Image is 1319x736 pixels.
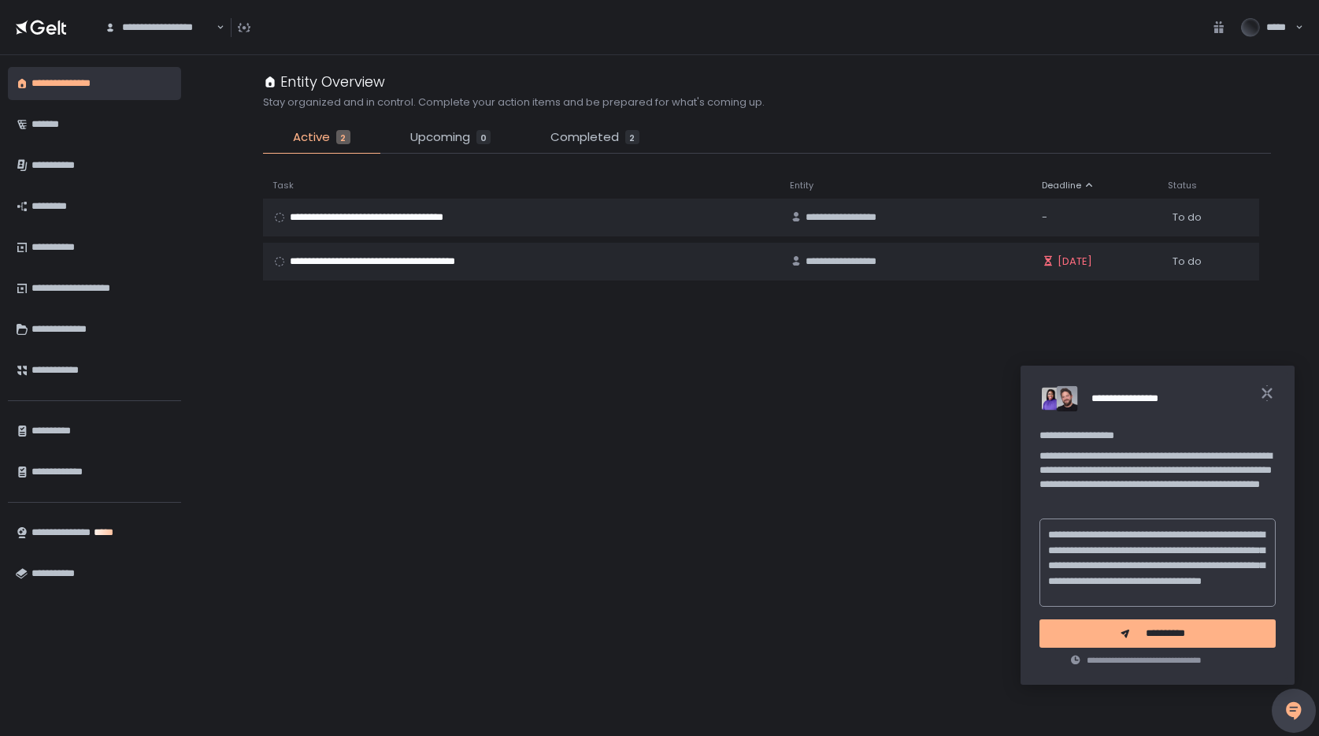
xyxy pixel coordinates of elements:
[214,20,215,35] input: Search for option
[790,180,813,191] span: Entity
[1042,210,1047,225] span: -
[263,95,765,110] h2: Stay organized and in control. Complete your action items and be prepared for what's coming up.
[1173,255,1202,269] span: To do
[293,128,330,147] span: Active
[1168,180,1197,191] span: Status
[476,130,491,144] div: 0
[410,128,470,147] span: Upcoming
[625,130,639,144] div: 2
[336,130,350,144] div: 2
[1173,210,1202,225] span: To do
[550,128,619,147] span: Completed
[94,11,224,44] div: Search for option
[272,180,294,191] span: Task
[263,71,385,92] div: Entity Overview
[1058,255,1092,269] span: [DATE]
[1042,180,1081,191] span: Deadline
